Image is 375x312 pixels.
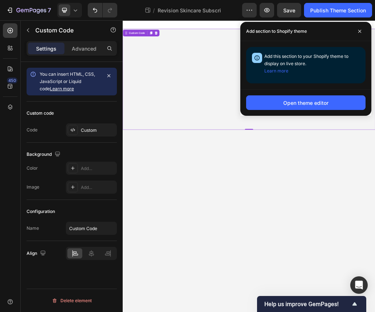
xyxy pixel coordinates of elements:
p: Advanced [72,45,96,52]
button: Open theme editor [246,95,366,110]
span: / [153,7,155,14]
div: Delete element [52,296,92,305]
iframe: Design area [123,20,375,312]
p: Custom Code [35,26,97,35]
button: 7 [3,3,54,17]
div: Name [27,225,39,232]
div: 450 [7,78,17,83]
span: Revision Skincare Subscri [158,7,221,14]
div: Align [27,249,47,258]
div: Code [27,127,37,133]
div: Configuration [27,208,55,215]
p: Add section to Shopify theme [246,28,307,35]
button: Save [277,3,301,17]
div: Open theme editor [283,99,328,107]
button: Show survey - Help us improve GemPages! [264,300,359,308]
div: Open Intercom Messenger [350,276,368,294]
div: Custom [81,127,115,134]
div: Color [27,165,38,171]
button: Publish Theme Section [304,3,372,17]
p: 7 [48,6,51,15]
span: Add this section to your Shopify theme to display on live store. [264,54,348,74]
span: You can insert HTML, CSS, JavaScript or Liquid code [40,71,95,91]
button: Learn more [264,67,288,75]
div: Undo/Redo [88,3,117,17]
p: Settings [36,45,56,52]
span: Save [283,7,295,13]
span: Help us improve GemPages! [264,301,350,308]
div: Image [27,184,39,190]
div: Background [27,150,62,159]
a: Learn more [50,86,74,91]
div: Publish Theme Section [310,7,366,14]
div: Add... [81,165,115,172]
div: Add... [81,184,115,191]
div: Custom code [27,110,54,116]
button: Delete element [27,295,117,307]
